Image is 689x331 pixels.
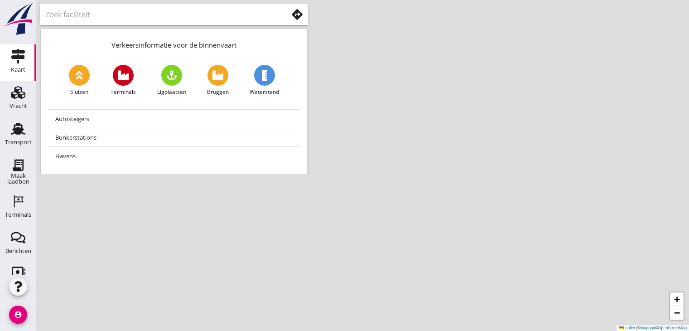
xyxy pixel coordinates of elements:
i: account_circle [9,306,27,324]
span: Ligplaatsen [157,88,186,96]
a: Bruggen [207,65,229,96]
span: + [674,293,680,305]
span: − [674,307,680,318]
div: Kaart [11,67,25,73]
input: Zoek faciliteit [45,7,275,22]
a: Sluizen [69,65,90,96]
div: Terminals [5,212,31,218]
a: Terminals [111,65,136,96]
div: Vracht [10,103,27,109]
a: Zoom in [670,292,684,306]
div: Verkeersinformatie voor de binnenvaart [41,29,307,58]
img: logo-small.a267ee39.svg [2,2,34,36]
div: Bunkerstations [55,132,293,143]
div: Transport [5,139,32,145]
a: Waterstand [250,65,279,96]
a: Ligplaatsen [157,65,186,96]
a: Zoom out [670,306,684,320]
div: Berichten [5,248,31,254]
span: Waterstand [250,88,279,96]
a: Mapbox [641,326,655,330]
span: Sluizen [70,88,88,96]
a: Leaflet [619,326,635,330]
span: Terminals [111,88,136,96]
span: | [636,326,637,330]
div: Autosteigers [55,113,293,124]
a: OpenStreetMap [658,326,687,330]
div: © © [617,325,689,331]
span: Bruggen [207,88,229,96]
div: Havens [55,151,293,161]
